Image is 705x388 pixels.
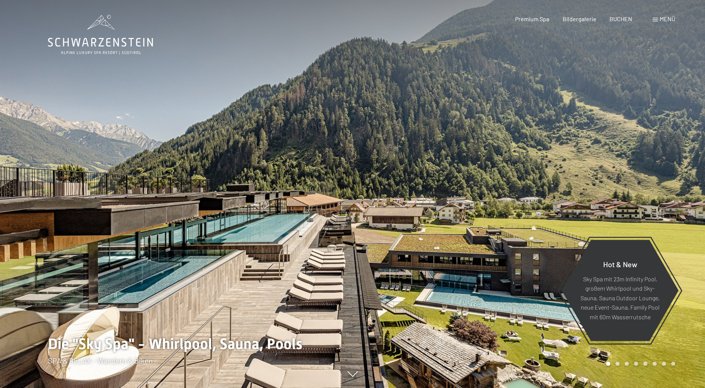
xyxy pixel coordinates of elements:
span: Hot & New [603,259,637,268]
div: Carousel Page 7 [662,362,666,366]
div: Carousel Pagination [604,362,675,366]
div: Carousel Page 1 (Current Slide) [606,362,610,366]
a: Bildergalerie [563,15,596,22]
div: Carousel Page 2 [615,362,620,366]
a: BUCHEN [609,15,632,22]
a: Hot & New Sky Spa mit 23m Infinity Pool, großem Whirlpool und Sky-Sauna, Sauna Outdoor Lounge, ne... [561,239,679,342]
div: Carousel Page 6 [653,362,657,366]
div: Carousel Page 5 [643,362,647,366]
div: Carousel Page 4 [634,362,638,366]
a: Premium Spa [515,15,549,22]
p: Sky Spa mit 23m Infinity Pool, großem Whirlpool und Sky-Sauna, Sauna Outdoor Lounge, neue Event-S... [580,274,660,321]
div: Carousel Page 3 [625,362,629,366]
div: Carousel Page 8 [671,362,675,366]
span: Menü [660,15,675,22]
